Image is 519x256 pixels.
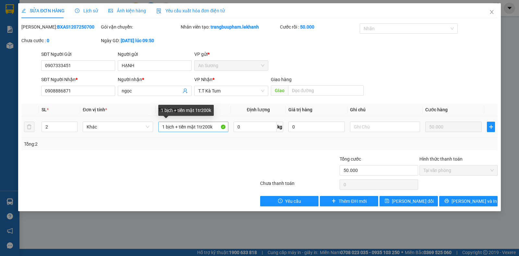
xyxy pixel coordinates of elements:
[42,107,47,112] span: SL
[101,37,179,44] div: Ngày GD:
[271,85,288,96] span: Giao
[24,140,201,148] div: Tổng: 2
[285,198,301,205] span: Yêu cầu
[211,24,259,30] b: trangbuupham.lekhanh
[452,198,497,205] span: [PERSON_NAME] và In
[278,199,283,204] span: exclamation-circle
[6,16,114,24] div: Tên hàng: CAN RƯỢU ( : 5 )
[108,8,146,13] span: Ảnh kiện hàng
[340,156,361,162] span: Tổng cước
[158,105,214,116] div: 1 bịch + tiền mặt 1tr200k
[487,124,495,129] span: plus
[198,86,264,96] span: T.T Kà Tum
[419,156,463,162] label: Hình thức thanh toán
[83,107,107,112] span: Đơn vị tính
[489,9,494,15] span: close
[5,5,15,12] span: CR :
[439,196,498,206] button: printer[PERSON_NAME] và In
[288,85,364,96] input: Dọc đường
[385,199,389,204] span: save
[247,107,270,112] span: Định lượng
[87,122,149,132] span: Khác
[423,165,494,175] span: Tại văn phòng
[84,15,93,24] span: SL
[320,196,378,206] button: plusThêm ĐH mới
[288,107,312,112] span: Giá trị hàng
[21,8,26,13] span: edit
[41,76,115,83] div: SĐT Người Nhận
[183,88,188,93] span: user-add
[280,23,358,30] div: Cước rồi :
[108,8,113,13] span: picture
[156,8,162,14] img: icon
[350,122,420,132] input: Ghi Chú
[5,4,58,12] div: 150.000
[47,38,49,43] b: 0
[392,198,434,205] span: [PERSON_NAME] đổi
[198,61,264,70] span: An Sương
[24,122,34,132] button: delete
[260,196,319,206] button: exclamation-circleYêu cầu
[425,107,448,112] span: Cước hàng
[21,23,100,30] div: [PERSON_NAME]:
[339,198,366,205] span: Thêm ĐH mới
[75,8,79,13] span: clock-circle
[62,44,114,52] div: [DATE] 09:29
[158,122,228,132] input: VD: Bàn, Ghế
[444,199,449,204] span: printer
[380,196,438,206] button: save[PERSON_NAME] đổi
[271,77,292,82] span: Giao hàng
[181,23,279,30] div: Nhân viên tạo:
[118,51,192,58] div: Người gửi
[118,76,192,83] div: Người nhận
[62,29,114,44] div: TC1408250416
[483,3,501,21] button: Close
[121,38,154,43] b: [DATE] lúc 09:50
[259,180,339,191] div: Chưa thanh toán
[194,77,212,82] span: VP Nhận
[425,122,482,132] input: 0
[57,24,94,30] b: BXAS1207250700
[487,122,495,132] button: plus
[6,29,18,61] div: 1 / 5
[101,23,179,30] div: Gói vận chuyển:
[332,199,336,204] span: plus
[347,104,423,116] th: Ghi chú
[194,51,268,58] div: VP gửi
[156,8,225,13] span: Yêu cầu xuất hóa đơn điện tử
[21,8,65,13] span: SỬA ĐƠN HÀNG
[277,122,283,132] span: kg
[21,37,100,44] div: Chưa cước :
[75,8,98,13] span: Lịch sử
[300,24,314,30] b: 50.000
[41,51,115,58] div: SĐT Người Gửi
